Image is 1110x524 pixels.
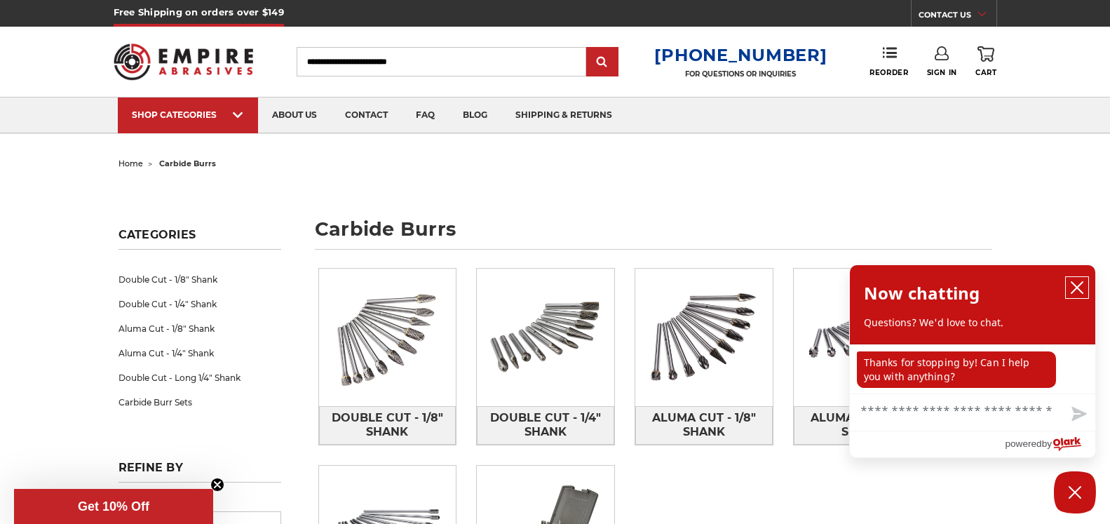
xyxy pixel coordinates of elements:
[864,279,980,307] h2: Now chatting
[654,69,827,79] p: FOR QUESTIONS OR INQUIRIES
[132,109,244,120] div: SHOP CATEGORIES
[975,46,996,77] a: Cart
[159,159,216,168] span: carbide burrs
[477,406,614,445] a: Double Cut - 1/4" Shank
[588,48,616,76] input: Submit
[1066,277,1088,298] button: close chatbox
[1005,435,1041,452] span: powered
[119,461,281,483] h5: Refine by
[794,406,931,445] a: Aluma Cut - 1/4" Shank
[258,98,331,133] a: about us
[635,269,773,406] img: Aluma Cut - 1/8" Shank
[319,269,456,406] img: Double Cut - 1/8" Shank
[14,489,213,524] div: Get 10% OffClose teaser
[654,45,827,65] a: [PHONE_NUMBER]
[478,406,614,444] span: Double Cut - 1/4" Shank
[636,406,772,444] span: Aluma Cut - 1/8" Shank
[975,68,996,77] span: Cart
[119,292,281,316] a: Double Cut - 1/4" Shank
[794,406,930,444] span: Aluma Cut - 1/4" Shank
[869,46,908,76] a: Reorder
[114,34,254,89] img: Empire Abrasives
[119,365,281,390] a: Double Cut - Long 1/4" Shank
[501,98,626,133] a: shipping & returns
[869,68,908,77] span: Reorder
[119,228,281,250] h5: Categories
[320,406,456,444] span: Double Cut - 1/8" Shank
[319,406,456,445] a: Double Cut - 1/8" Shank
[477,269,614,406] img: Double Cut - 1/4" Shank
[927,68,957,77] span: Sign In
[1060,398,1095,431] button: Send message
[119,341,281,365] a: Aluma Cut - 1/4" Shank
[1054,471,1096,513] button: Close Chatbox
[402,98,449,133] a: faq
[1042,435,1052,452] span: by
[794,269,931,406] img: Aluma Cut - 1/4" Shank
[119,390,281,415] a: Carbide Burr Sets
[315,220,992,250] h1: carbide burrs
[857,351,1056,388] p: Thanks for stopping by! Can I help you with anything?
[850,344,1095,394] div: chat
[78,499,149,513] span: Get 10% Off
[919,7,996,27] a: CONTACT US
[119,159,143,168] a: home
[331,98,402,133] a: contact
[635,406,773,445] a: Aluma Cut - 1/8" Shank
[864,316,1081,330] p: Questions? We'd love to chat.
[210,478,224,492] button: Close teaser
[849,264,1096,458] div: olark chatbox
[119,267,281,292] a: Double Cut - 1/8" Shank
[119,316,281,341] a: Aluma Cut - 1/8" Shank
[449,98,501,133] a: blog
[1005,431,1095,457] a: Powered by Olark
